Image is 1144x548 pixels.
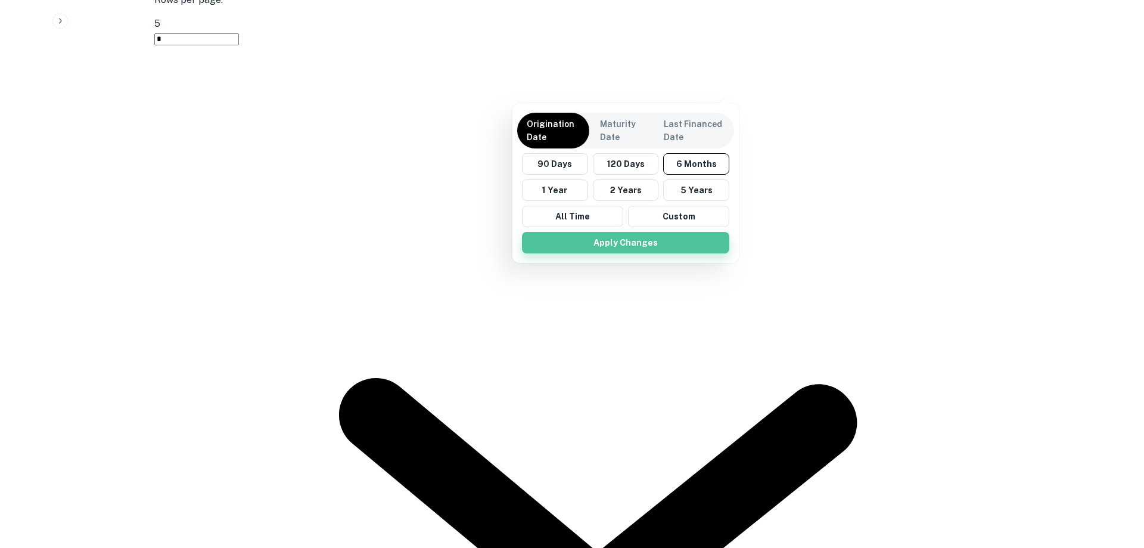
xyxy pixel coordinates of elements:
[522,153,588,175] button: 90 Days
[664,117,725,144] p: Last Financed Date
[600,117,643,144] p: Maturity Date
[593,179,659,201] button: 2 Years
[522,179,588,201] button: 1 Year
[628,206,729,227] button: Custom
[663,179,729,201] button: 5 Years
[522,206,623,227] button: All Time
[593,153,659,175] button: 120 Days
[522,232,729,253] button: Apply Changes
[663,153,729,175] button: 6 Months
[527,117,580,144] p: Origination Date
[1084,453,1144,510] iframe: Chat Widget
